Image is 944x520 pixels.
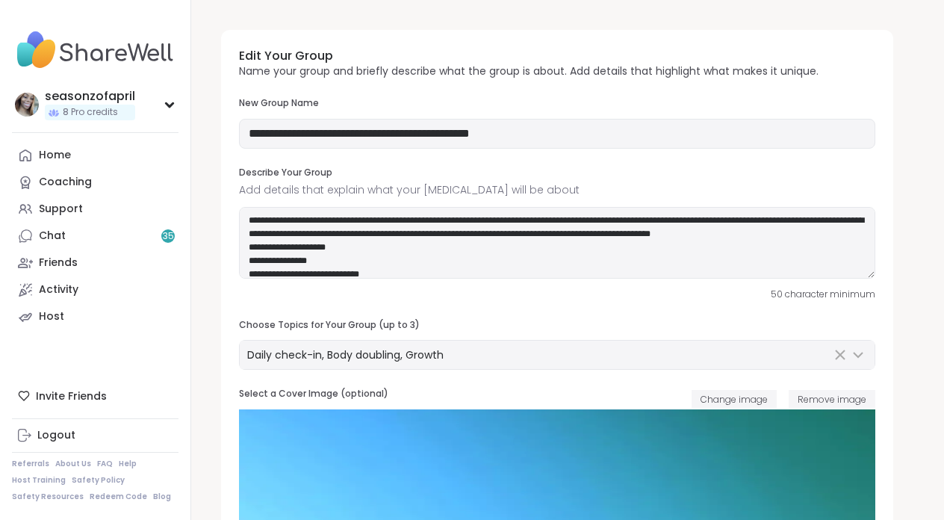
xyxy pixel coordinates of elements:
[12,223,178,250] a: Chat35
[163,230,174,243] span: 35
[90,492,147,502] a: Redeem Code
[239,48,819,64] h3: Edit Your Group
[63,106,118,119] span: 8 Pro credits
[39,229,66,244] div: Chat
[12,276,178,303] a: Activity
[39,309,64,324] div: Host
[239,64,819,79] p: Name your group and briefly describe what the group is about. Add details that highlight what mak...
[239,388,388,400] h3: Select a Cover Image (optional)
[39,148,71,163] div: Home
[12,459,49,469] a: Referrals
[39,256,78,270] div: Friends
[153,492,171,502] a: Blog
[12,142,178,169] a: Home
[12,475,66,486] a: Host Training
[37,428,75,443] div: Logout
[239,167,875,179] h3: Describe Your Group
[239,319,875,332] h3: Choose Topics for Your Group (up to 3)
[12,303,178,330] a: Host
[97,459,113,469] a: FAQ
[39,175,92,190] div: Coaching
[239,97,875,110] h3: New Group Name
[831,346,849,364] button: Clear Selected
[789,390,875,408] button: Remove image
[12,196,178,223] a: Support
[239,182,875,198] span: Add details that explain what your [MEDICAL_DATA] will be about
[12,169,178,196] a: Coaching
[771,288,875,301] span: 50 character minimum
[72,475,125,486] a: Safety Policy
[247,347,444,362] span: Daily check-in, Body doubling, Growth
[12,24,178,76] img: ShareWell Nav Logo
[55,459,91,469] a: About Us
[45,88,135,105] div: seasonzofapril
[701,393,768,406] span: Change image
[15,93,39,117] img: seasonzofapril
[12,383,178,409] div: Invite Friends
[39,202,83,217] div: Support
[12,422,178,449] a: Logout
[12,492,84,502] a: Safety Resources
[12,250,178,276] a: Friends
[39,282,78,297] div: Activity
[119,459,137,469] a: Help
[798,393,866,406] span: Remove image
